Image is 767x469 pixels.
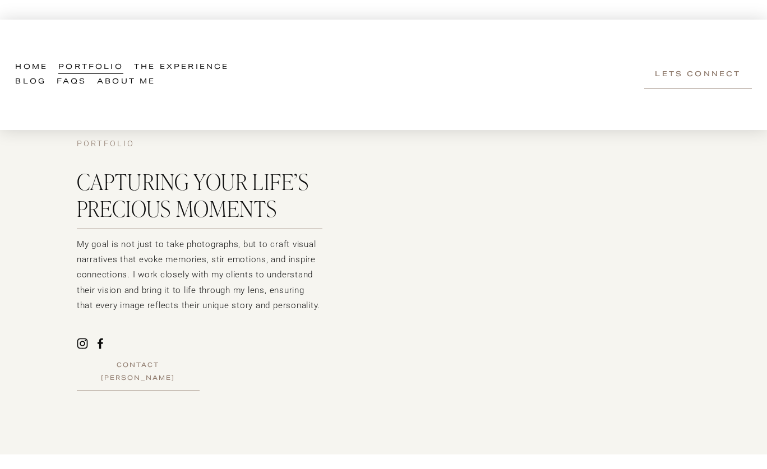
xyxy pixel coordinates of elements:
[15,75,46,89] a: Blog
[97,75,155,89] a: About Me
[57,75,86,89] a: FAQs
[134,61,229,74] span: The Experience
[77,168,322,221] h2: Capturing your Life’s precious moments
[644,60,751,89] a: Lets Connect
[77,139,322,150] h4: Portfolio
[15,61,48,75] a: Home
[58,61,123,75] a: Portfolio
[134,61,229,75] a: folder dropdown
[77,354,200,391] a: Contact [PERSON_NAME]
[320,35,449,114] img: Elizabeth Ireland Photography San Diego Family Photographer
[77,237,322,314] p: My goal is not just to take photographs, but to craft visual narratives that evoke memories, stir...
[77,338,88,349] a: Instagram
[95,338,106,349] a: Facebook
